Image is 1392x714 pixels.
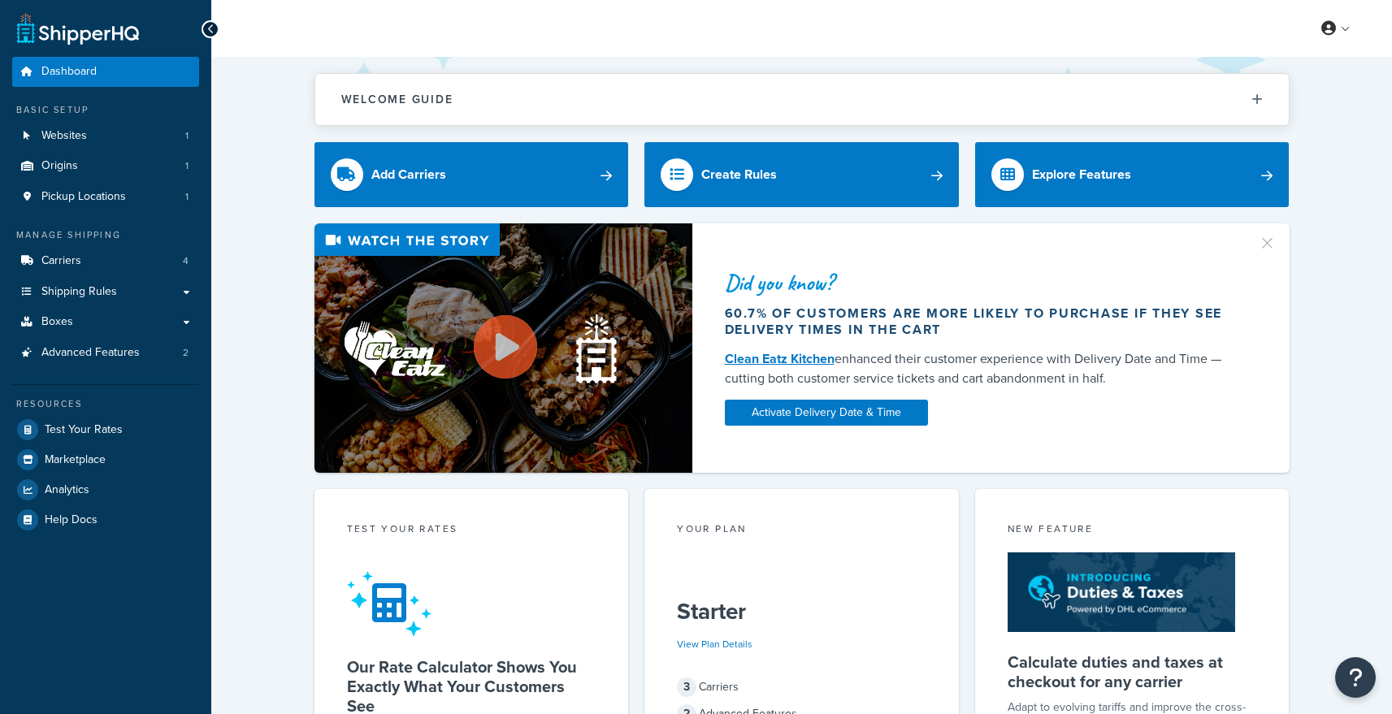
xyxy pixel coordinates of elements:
[371,163,446,186] div: Add Carriers
[315,74,1289,125] button: Welcome Guide
[183,254,189,268] span: 4
[701,163,777,186] div: Create Rules
[45,483,89,497] span: Analytics
[41,346,140,360] span: Advanced Features
[12,151,199,181] a: Origins1
[677,677,696,697] span: 3
[12,277,199,307] a: Shipping Rules
[12,505,199,534] a: Help Docs
[12,246,199,276] li: Carriers
[185,159,189,173] span: 1
[1335,657,1376,698] button: Open Resource Center
[12,445,199,474] a: Marketplace
[12,397,199,411] div: Resources
[41,254,81,268] span: Carriers
[41,190,126,204] span: Pickup Locations
[12,246,199,276] a: Carriers4
[677,599,926,625] h5: Starter
[12,415,199,444] a: Test Your Rates
[677,637,752,651] a: View Plan Details
[12,475,199,504] a: Analytics
[41,129,87,143] span: Websites
[12,338,199,368] a: Advanced Features2
[12,151,199,181] li: Origins
[644,142,959,207] a: Create Rules
[41,315,73,329] span: Boxes
[41,285,117,299] span: Shipping Rules
[183,346,189,360] span: 2
[347,521,596,540] div: Test your rates
[41,159,78,173] span: Origins
[1008,652,1257,691] h5: Calculate duties and taxes at checkout for any carrier
[185,129,189,143] span: 1
[12,103,199,117] div: Basic Setup
[12,228,199,242] div: Manage Shipping
[314,223,692,473] img: Video thumbnail
[12,121,199,151] a: Websites1
[725,400,928,426] a: Activate Delivery Date & Time
[41,65,97,79] span: Dashboard
[677,521,926,540] div: Your Plan
[45,423,123,437] span: Test Your Rates
[1032,163,1131,186] div: Explore Features
[185,190,189,204] span: 1
[1008,521,1257,540] div: New Feature
[12,338,199,368] li: Advanced Features
[341,93,453,106] h2: Welcome Guide
[725,305,1238,338] div: 60.7% of customers are more likely to purchase if they see delivery times in the cart
[12,121,199,151] li: Websites
[12,182,199,212] li: Pickup Locations
[314,142,629,207] a: Add Carriers
[725,349,1238,388] div: enhanced their customer experience with Delivery Date and Time — cutting both customer service ti...
[12,57,199,87] a: Dashboard
[12,307,199,337] a: Boxes
[725,271,1238,294] div: Did you know?
[975,142,1290,207] a: Explore Features
[45,513,98,527] span: Help Docs
[12,182,199,212] a: Pickup Locations1
[45,453,106,467] span: Marketplace
[677,676,926,699] div: Carriers
[725,349,835,368] a: Clean Eatz Kitchen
